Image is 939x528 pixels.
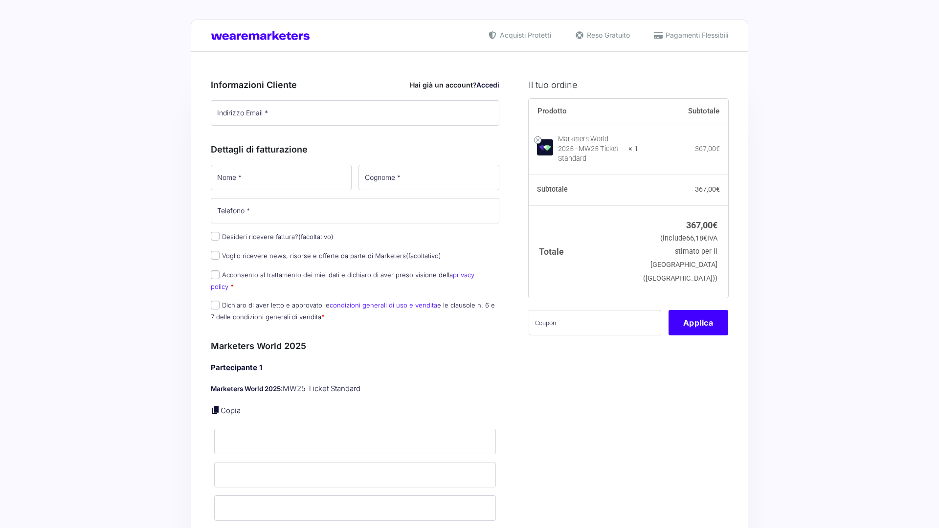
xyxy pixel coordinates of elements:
[211,233,334,241] label: Desideri ricevere fattura?
[211,362,499,374] h4: Partecipante 1
[529,310,661,335] input: Coupon
[358,165,499,190] input: Cognome *
[716,145,720,153] span: €
[211,383,499,395] p: MW25 Ticket Standard
[476,81,499,89] a: Accedi
[716,185,720,193] span: €
[211,301,220,309] input: Dichiaro di aver letto e approvato lecondizioni generali di uso e venditae le clausole n. 6 e 7 d...
[298,233,334,241] span: (facoltativo)
[211,405,221,415] a: Copia i dettagli dell'acquirente
[211,270,220,279] input: Acconsento al trattamento dei miei dati e dichiaro di aver preso visione dellaprivacy policy
[703,234,707,242] span: €
[410,80,499,90] div: Hai già un account?
[643,234,717,283] small: (include IVA stimato per il [GEOGRAPHIC_DATA] ([GEOGRAPHIC_DATA]))
[211,232,220,241] input: Desideri ricevere fattura?(facoltativo)
[330,301,437,309] a: condizioni generali di uso e vendita
[628,144,638,154] strong: × 1
[211,271,474,290] a: privacy policy
[211,271,474,290] label: Acconsento al trattamento dei miei dati e dichiaro di aver preso visione della
[529,205,639,298] th: Totale
[529,99,639,124] th: Prodotto
[211,78,499,91] h3: Informazioni Cliente
[211,339,499,352] h3: Marketers World 2025
[497,30,551,40] span: Acquisti Protetti
[713,220,717,230] span: €
[529,78,728,91] h3: Il tuo ordine
[584,30,630,40] span: Reso Gratuito
[638,99,728,124] th: Subtotale
[211,251,220,260] input: Voglio ricevere news, risorse e offerte da parte di Marketers(facoltativo)
[558,134,623,164] div: Marketers World 2025 - MW25 Ticket Standard
[221,406,241,415] a: Copia
[669,310,728,335] button: Applica
[211,385,283,393] strong: Marketers World 2025:
[211,198,499,223] input: Telefono *
[537,139,553,155] img: Marketers World 2025 - MW25 Ticket Standard
[211,100,499,126] input: Indirizzo Email *
[686,234,707,242] span: 66,18
[686,220,717,230] bdi: 367,00
[529,175,639,206] th: Subtotale
[211,252,441,260] label: Voglio ricevere news, risorse e offerte da parte di Marketers
[663,30,728,40] span: Pagamenti Flessibili
[211,143,499,156] h3: Dettagli di fatturazione
[211,165,352,190] input: Nome *
[406,252,441,260] span: (facoltativo)
[695,145,720,153] bdi: 367,00
[211,301,495,320] label: Dichiaro di aver letto e approvato le e le clausole n. 6 e 7 delle condizioni generali di vendita
[695,185,720,193] bdi: 367,00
